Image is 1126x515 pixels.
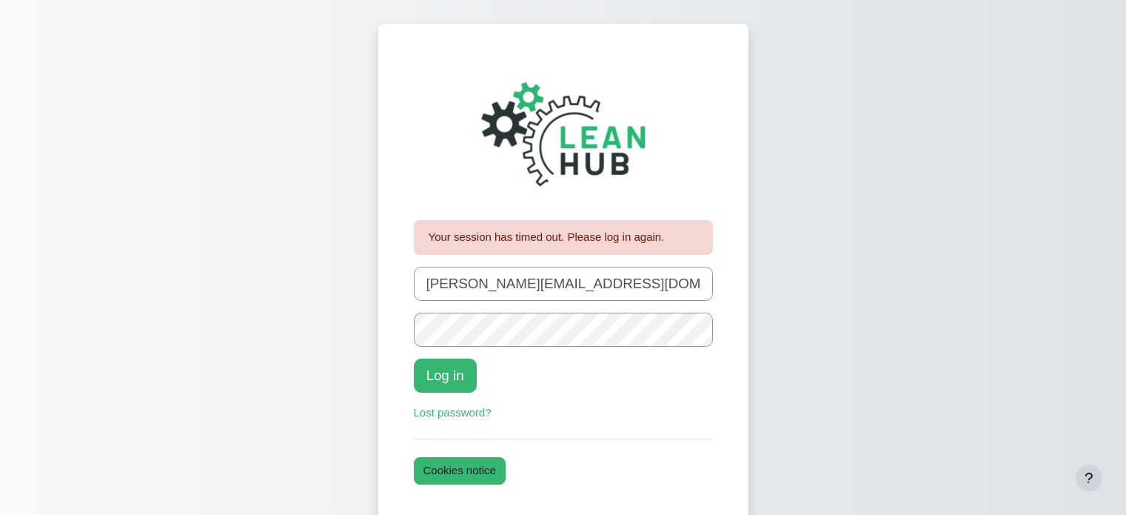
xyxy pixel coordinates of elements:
button: Cookies notice [414,457,506,485]
div: Your session has timed out. Please log in again. [414,220,713,255]
input: Username [414,267,713,301]
button: Show footer [1076,465,1102,491]
img: The Lean Hub [460,60,667,208]
a: Lost password? [414,406,492,419]
button: Log in [414,359,477,393]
